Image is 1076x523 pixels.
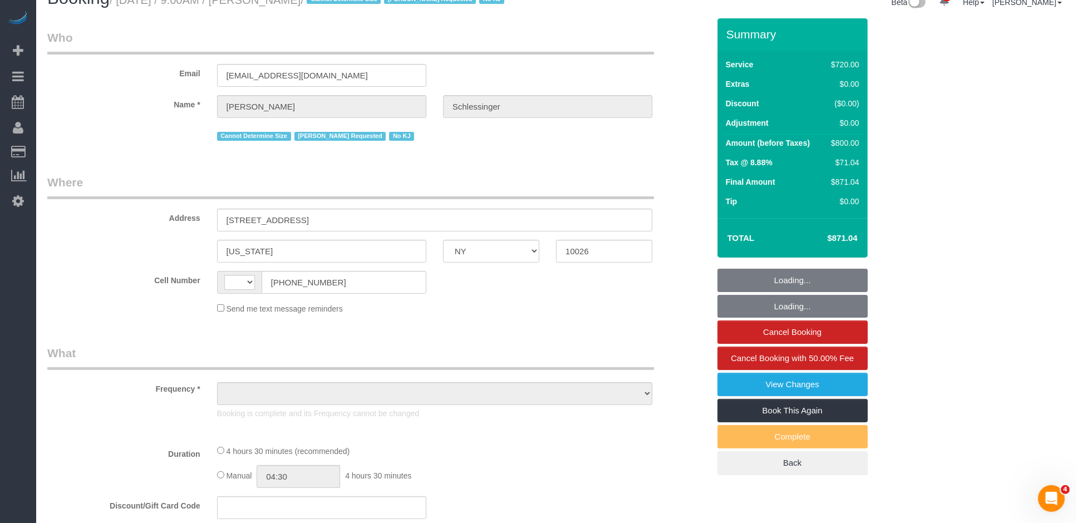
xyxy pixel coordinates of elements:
[227,304,343,313] span: Send me text message reminders
[39,379,209,394] label: Frequency *
[827,137,859,149] div: $800.00
[47,174,654,199] legend: Where
[7,11,29,27] img: Automaid Logo
[39,95,209,110] label: Name *
[39,445,209,460] label: Duration
[827,157,859,168] div: $71.04
[1061,485,1070,494] span: 4
[217,64,426,87] input: Email
[827,117,859,129] div: $0.00
[827,59,859,70] div: $720.00
[39,64,209,79] label: Email
[47,29,654,55] legend: Who
[726,196,738,207] label: Tip
[39,496,209,511] label: Discount/Gift Card Code
[827,98,859,109] div: ($0.00)
[389,132,414,141] span: No KJ
[718,451,868,475] a: Back
[726,117,769,129] label: Adjustment
[726,78,750,90] label: Extras
[827,78,859,90] div: $0.00
[726,137,810,149] label: Amount (before Taxes)
[718,320,868,344] a: Cancel Booking
[1038,485,1065,512] iframe: Intercom live chat
[726,176,775,188] label: Final Amount
[227,447,350,456] span: 4 hours 30 minutes (recommended)
[217,132,291,141] span: Cannot Determine Size
[718,347,868,370] a: Cancel Booking with 50.00% Fee
[726,28,862,41] h3: Summary
[227,471,252,480] span: Manual
[217,95,426,118] input: First Name
[726,59,754,70] label: Service
[443,95,652,118] input: Last Name
[39,209,209,224] label: Address
[294,132,386,141] span: [PERSON_NAME] Requested
[731,353,854,363] span: Cancel Booking with 50.00% Fee
[827,196,859,207] div: $0.00
[262,271,426,294] input: Cell Number
[726,157,773,168] label: Tax @ 8.88%
[718,399,868,422] a: Book This Again
[827,176,859,188] div: $871.04
[39,271,209,286] label: Cell Number
[345,471,411,480] span: 4 hours 30 minutes
[718,373,868,396] a: View Changes
[47,345,654,370] legend: What
[794,234,857,243] h4: $871.04
[556,240,652,263] input: Zip Code
[728,233,755,243] strong: Total
[726,98,759,109] label: Discount
[217,408,652,419] p: Booking is complete and its Frequency cannot be changed
[217,240,426,263] input: City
